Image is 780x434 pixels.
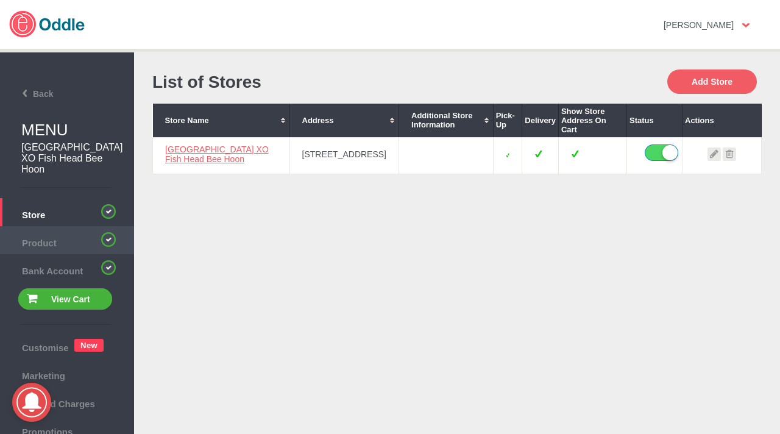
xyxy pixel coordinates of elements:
th: Show Store Address On Cart: No sort applied, sorting is disabled [558,104,626,137]
h2: [GEOGRAPHIC_DATA] XO Fish Head Bee Hoon [21,142,116,175]
div: Pick-Up [496,111,520,129]
button: Add Store [667,69,757,94]
div: Delivery [525,116,556,125]
span: View Cart [51,294,90,304]
th: Actions: No sort applied, sorting is disabled [682,104,762,137]
span: Customise [6,340,67,353]
td: [STREET_ADDRESS] [289,137,399,174]
th: Pick-Up: No sort applied, sorting is disabled [493,104,522,137]
div: Additional Store Information [411,111,481,129]
button: View Cart [18,288,112,310]
span: Back [4,89,53,99]
span: Marketing [6,368,128,381]
span: Tax and Charges [6,396,128,409]
div: Store Name [165,116,277,125]
th: Additional Store Information: No sort applied, activate to apply an ascending sort [399,104,494,137]
div: Status [629,116,679,125]
div: Address [302,116,386,125]
span: Bank Account [6,263,128,276]
h1: List of Stores [152,73,457,92]
th: Status: No sort applied, sorting is disabled [626,104,682,137]
div: Actions [685,116,759,125]
th: Store Name: No sort applied, activate to apply an ascending sort [153,104,290,137]
span: Store [6,207,128,220]
img: circular-progress-bar-green-completed.png [101,204,116,219]
a: [GEOGRAPHIC_DATA] XO Fish Head Bee Hoon [165,144,269,164]
th: Address: No sort applied, activate to apply an ascending sort [289,104,399,137]
th: Delivery: No sort applied, sorting is disabled [522,104,559,137]
strong: [PERSON_NAME] [664,20,734,30]
img: user-option-arrow.png [742,23,750,27]
div: Show Store Address On Cart [561,107,624,134]
h1: MENU [21,121,134,140]
span: New [74,339,104,352]
img: circular-progress-bar-green-completed.png [101,260,116,275]
img: circular-progress-bar-green-completed.png [101,232,116,247]
span: Product [6,235,128,248]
